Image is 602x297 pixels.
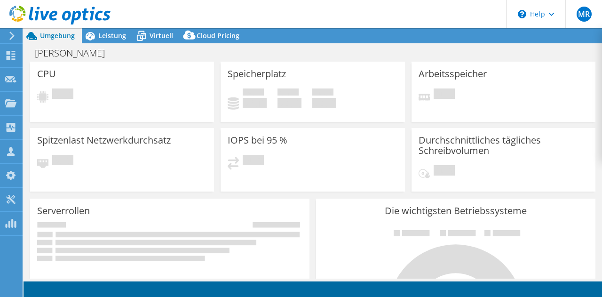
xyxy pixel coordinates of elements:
[31,48,119,58] h1: [PERSON_NAME]
[40,31,75,40] span: Umgebung
[243,98,267,108] h4: 0 GiB
[419,69,487,79] h3: Arbeitsspeicher
[577,7,592,22] span: MR
[518,10,526,18] svg: \n
[277,98,301,108] h4: 0 GiB
[37,69,56,79] h3: CPU
[243,88,264,98] span: Belegt
[52,88,73,101] span: Ausstehend
[98,31,126,40] span: Leistung
[37,206,90,216] h3: Serverrollen
[197,31,239,40] span: Cloud Pricing
[434,165,455,178] span: Ausstehend
[243,155,264,168] span: Ausstehend
[150,31,173,40] span: Virtuell
[52,155,73,168] span: Ausstehend
[312,88,333,98] span: Insgesamt
[419,135,588,156] h3: Durchschnittliches tägliches Schreibvolumen
[323,206,588,216] h3: Die wichtigsten Betriebssysteme
[312,98,336,108] h4: 0 GiB
[228,135,287,145] h3: IOPS bei 95 %
[228,69,286,79] h3: Speicherplatz
[277,88,299,98] span: Verfügbar
[37,135,171,145] h3: Spitzenlast Netzwerkdurchsatz
[434,88,455,101] span: Ausstehend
